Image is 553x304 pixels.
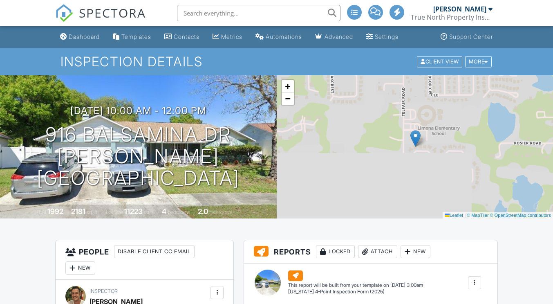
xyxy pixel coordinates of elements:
[288,288,423,295] div: [US_STATE] 4-Point Inspection Form (2025)
[177,5,340,21] input: Search everything...
[71,207,85,216] div: 2181
[60,54,493,69] h1: Inspection Details
[437,29,496,45] a: Support Center
[288,282,423,288] div: This report will be built from your template on [DATE] 3:00am
[198,207,208,216] div: 2.0
[124,207,143,216] div: 11223
[490,213,551,218] a: © OpenStreetMap contributors
[285,93,290,104] span: −
[410,130,421,147] img: Marker
[174,33,199,40] div: Contacts
[110,29,154,45] a: Templates
[416,58,464,64] a: Client View
[121,33,151,40] div: Templates
[65,261,95,275] div: New
[13,124,264,189] h1: 916 Balsamina Dr [PERSON_NAME][GEOGRAPHIC_DATA]
[433,5,486,13] div: [PERSON_NAME]
[411,13,493,21] div: True North Property Inspections LLC
[168,209,190,215] span: bedrooms
[87,209,98,215] span: sq. ft.
[375,33,399,40] div: Settings
[56,240,233,280] h3: People
[221,33,242,40] div: Metrics
[209,209,233,215] span: bathrooms
[401,245,430,258] div: New
[464,213,466,218] span: |
[69,33,100,40] div: Dashboard
[266,33,302,40] div: Automations
[363,29,402,45] a: Settings
[55,11,146,28] a: SPECTORA
[79,4,146,21] span: SPECTORA
[445,213,463,218] a: Leaflet
[90,288,118,294] span: Inspector
[47,207,63,216] div: 1992
[144,209,154,215] span: sq.ft.
[55,4,73,22] img: The Best Home Inspection Software - Spectora
[467,213,489,218] a: © MapTiler
[282,92,294,105] a: Zoom out
[449,33,493,40] div: Support Center
[244,240,497,263] h3: Reports
[37,209,46,215] span: Built
[70,105,206,116] h3: [DATE] 10:00 am - 12:00 pm
[57,29,103,45] a: Dashboard
[209,29,246,45] a: Metrics
[316,245,355,258] div: Locked
[285,81,290,91] span: +
[417,56,462,67] div: Client View
[312,29,356,45] a: Advanced
[358,245,397,258] div: Attach
[162,207,166,216] div: 4
[161,29,203,45] a: Contacts
[465,56,492,67] div: More
[106,209,123,215] span: Lot Size
[282,80,294,92] a: Zoom in
[325,33,353,40] div: Advanced
[252,29,305,45] a: Automations (Basic)
[114,245,195,258] div: Disable Client CC Email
